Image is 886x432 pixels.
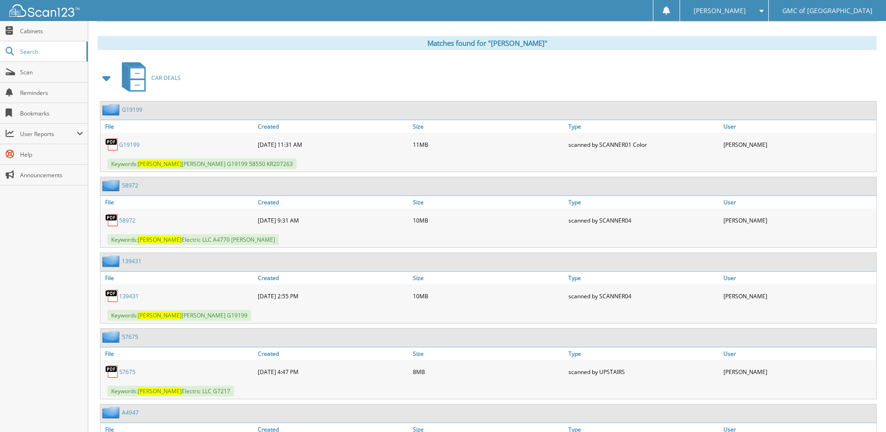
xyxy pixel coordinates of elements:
[411,272,566,284] a: Size
[119,216,135,224] a: 58972
[566,272,721,284] a: Type
[566,287,721,305] div: scanned by SCANNER04
[20,48,82,56] span: Search
[566,347,721,360] a: Type
[105,289,119,303] img: PDF.png
[721,120,876,133] a: User
[20,109,83,117] span: Bookmarks
[411,120,566,133] a: Size
[105,213,119,227] img: PDF.png
[102,180,122,191] img: folder2.png
[721,347,876,360] a: User
[138,311,182,319] span: [PERSON_NAME]
[411,347,566,360] a: Size
[107,386,234,396] span: Keywords: Electric LLC G7217
[107,158,297,169] span: Keywords: [PERSON_NAME] G19199 58550 KR207263
[116,59,181,96] a: CAR DEALS
[119,368,135,376] a: 57675
[255,347,411,360] a: Created
[98,36,877,50] div: Matches found for "[PERSON_NAME]"
[566,211,721,230] div: scanned by SCANNER04
[105,365,119,379] img: PDF.png
[255,135,411,154] div: [DATE] 11:31 AM
[255,287,411,305] div: [DATE] 2:55 PM
[721,135,876,154] div: [PERSON_NAME]
[100,196,255,209] a: File
[138,160,182,168] span: [PERSON_NAME]
[122,106,142,114] a: G19199
[151,74,181,82] span: CAR DEALS
[411,196,566,209] a: Size
[102,104,122,115] img: folder2.png
[255,272,411,284] a: Created
[9,4,79,17] img: scan123-logo-white.svg
[721,362,876,381] div: [PERSON_NAME]
[102,407,122,418] img: folder2.png
[782,8,872,14] span: GMC of [GEOGRAPHIC_DATA]
[411,135,566,154] div: 11MB
[100,272,255,284] a: File
[566,135,721,154] div: scanned by SCANNER01 Color
[105,137,119,151] img: PDF.png
[20,151,83,158] span: Help
[255,362,411,381] div: [DATE] 4:47 PM
[122,409,139,417] a: A4947
[839,387,886,432] iframe: Chat Widget
[119,292,139,300] a: 139431
[122,181,138,189] a: 58972
[255,211,411,230] div: [DATE] 9:31 AM
[411,287,566,305] div: 10MB
[721,287,876,305] div: [PERSON_NAME]
[100,347,255,360] a: File
[138,236,182,244] span: [PERSON_NAME]
[119,141,140,149] a: G19199
[411,362,566,381] div: 8MB
[721,196,876,209] a: User
[411,211,566,230] div: 10MB
[20,68,83,76] span: Scan
[255,120,411,133] a: Created
[20,89,83,97] span: Reminders
[20,27,83,35] span: Cabinets
[566,362,721,381] div: scanned by UPSTAIRS
[721,211,876,230] div: [PERSON_NAME]
[122,333,138,341] a: 57675
[102,331,122,343] img: folder2.png
[107,310,251,321] span: Keywords: [PERSON_NAME] G19199
[694,8,746,14] span: [PERSON_NAME]
[107,234,279,245] span: Keywords: Electric LLC A4770 [PERSON_NAME]
[566,196,721,209] a: Type
[138,387,182,395] span: [PERSON_NAME]
[122,257,142,265] a: 139431
[20,171,83,179] span: Announcements
[20,130,77,138] span: User Reports
[102,255,122,267] img: folder2.png
[566,120,721,133] a: Type
[721,272,876,284] a: User
[100,120,255,133] a: File
[255,196,411,209] a: Created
